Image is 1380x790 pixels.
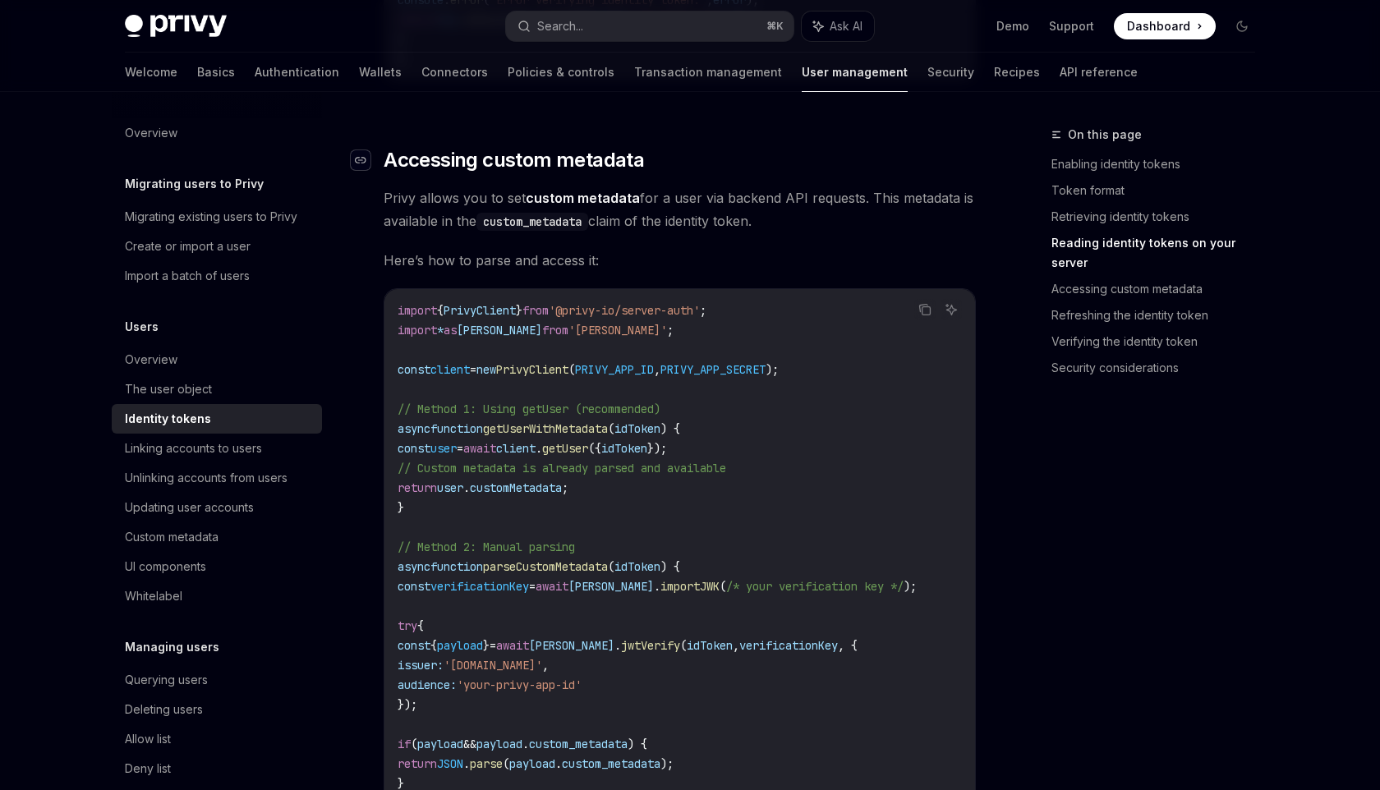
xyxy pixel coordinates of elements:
span: await [496,638,529,653]
button: Search...⌘K [506,11,793,41]
span: ) { [660,421,680,436]
a: Demo [996,18,1029,34]
span: && [463,737,476,751]
span: user [430,441,457,456]
span: await [463,441,496,456]
span: ; [562,480,568,495]
a: Verifying the identity token [1051,328,1268,355]
span: parseCustomMetadata [483,559,608,574]
span: import [398,303,437,318]
span: return [398,756,437,771]
span: getUserWithMetadata [483,421,608,436]
span: try [398,618,417,633]
span: verificationKey [430,579,529,594]
span: . [463,480,470,495]
span: Here’s how to parse and access it: [384,249,976,272]
a: Accessing custom metadata [1051,276,1268,302]
span: ({ [588,441,601,456]
span: } [398,500,404,515]
span: PrivyClient [444,303,516,318]
a: Connectors [421,53,488,92]
span: user [437,480,463,495]
span: '[DOMAIN_NAME]' [444,658,542,673]
a: Token format [1051,177,1268,204]
span: ( [503,756,509,771]
div: Deleting users [125,700,203,719]
span: . [522,737,529,751]
img: dark logo [125,15,227,38]
span: , [542,658,549,673]
span: , [733,638,739,653]
span: new [476,362,496,377]
span: . [654,579,660,594]
span: client [430,362,470,377]
span: ( [680,638,687,653]
span: ); [660,756,674,771]
a: Whitelabel [112,581,322,611]
span: JSON [437,756,463,771]
a: Updating user accounts [112,493,322,522]
div: Updating user accounts [125,498,254,517]
span: ( [608,421,614,436]
span: as [444,323,457,338]
div: Unlinking accounts from users [125,468,287,488]
div: The user object [125,379,212,399]
div: Deny list [125,759,171,779]
span: idToken [614,559,660,574]
a: Reading identity tokens on your server [1051,230,1268,276]
span: if [398,737,411,751]
a: Import a batch of users [112,261,322,291]
span: { [417,618,424,633]
span: , [654,362,660,377]
div: UI components [125,557,206,576]
span: const [398,638,430,653]
span: Accessing custom metadata [384,147,644,173]
span: = [490,638,496,653]
div: Search... [537,16,583,36]
a: Security [927,53,974,92]
span: ( [568,362,575,377]
span: ( [608,559,614,574]
a: Security considerations [1051,355,1268,381]
span: ) { [628,737,647,751]
span: from [522,303,549,318]
a: Recipes [994,53,1040,92]
a: Allow list [112,724,322,754]
a: Refreshing the identity token [1051,302,1268,328]
span: async [398,421,430,436]
span: idToken [687,638,733,653]
span: function [430,559,483,574]
div: Overview [125,350,177,370]
span: = [529,579,536,594]
span: // Method 2: Manual parsing [398,540,575,554]
div: Custom metadata [125,527,218,547]
a: Support [1049,18,1094,34]
h5: Managing users [125,637,219,657]
span: [PERSON_NAME] [568,579,654,594]
a: Identity tokens [112,404,322,434]
span: On this page [1068,125,1142,145]
span: from [542,323,568,338]
code: custom_metadata [476,213,588,231]
span: [PERSON_NAME] [529,638,614,653]
button: Ask AI [941,299,962,320]
span: Dashboard [1127,18,1190,34]
span: = [470,362,476,377]
span: parse [470,756,503,771]
div: Overview [125,123,177,143]
div: Allow list [125,729,171,749]
a: Linking accounts to users [112,434,322,463]
div: Import a batch of users [125,266,250,286]
span: { [430,638,437,653]
a: Unlinking accounts from users [112,463,322,493]
span: ) { [660,559,680,574]
div: Linking accounts to users [125,439,262,458]
span: , { [838,638,858,653]
span: = [457,441,463,456]
span: }); [647,441,667,456]
span: ); [904,579,917,594]
span: 'your-privy-app-id' [457,677,582,692]
div: Identity tokens [125,409,211,429]
a: Deny list [112,754,322,783]
span: jwtVerify [621,638,680,653]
